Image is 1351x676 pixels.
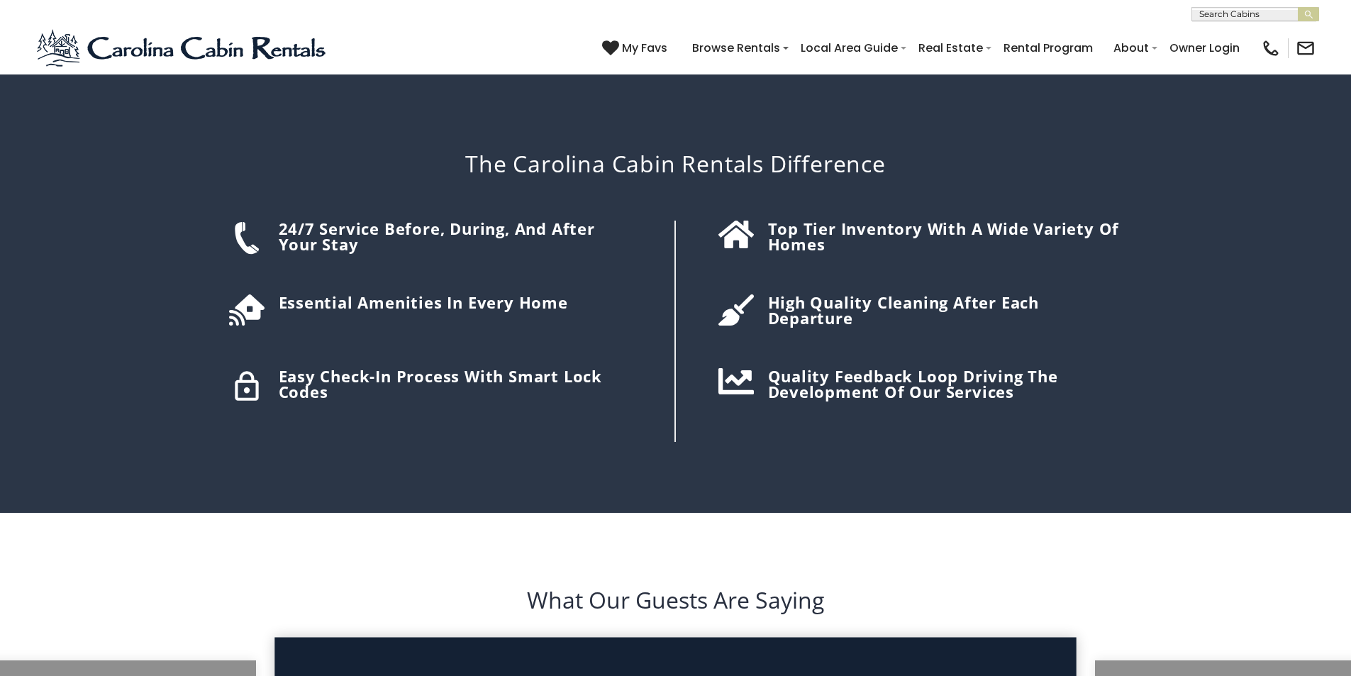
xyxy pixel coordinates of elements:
a: Local Area Guide [794,35,905,60]
a: About [1106,35,1156,60]
h5: Top tier inventory with a wide variety of homes [768,221,1123,252]
h5: Quality feedback loop driving the development of our services [768,368,1123,399]
a: Real Estate [911,35,990,60]
h2: The Carolina Cabin Rentals Difference [222,150,1130,177]
span: My Favs [622,39,667,57]
h5: High quality cleaning after each departure [768,294,1123,326]
h5: 24/7 Service before, during, and after your stay [279,221,639,252]
h5: Essential amenities in every home [279,294,639,310]
a: Browse Rentals [685,35,787,60]
a: Rental Program [996,35,1100,60]
img: mail-regular-black.png [1296,38,1316,58]
h2: What Our Guests Are Saying [35,584,1316,616]
img: phone-regular-black.png [1261,38,1281,58]
a: My Favs [602,39,671,57]
a: Owner Login [1162,35,1247,60]
h5: Easy check-in process with Smart Lock codes [279,368,639,399]
img: Blue-2.png [35,27,330,70]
